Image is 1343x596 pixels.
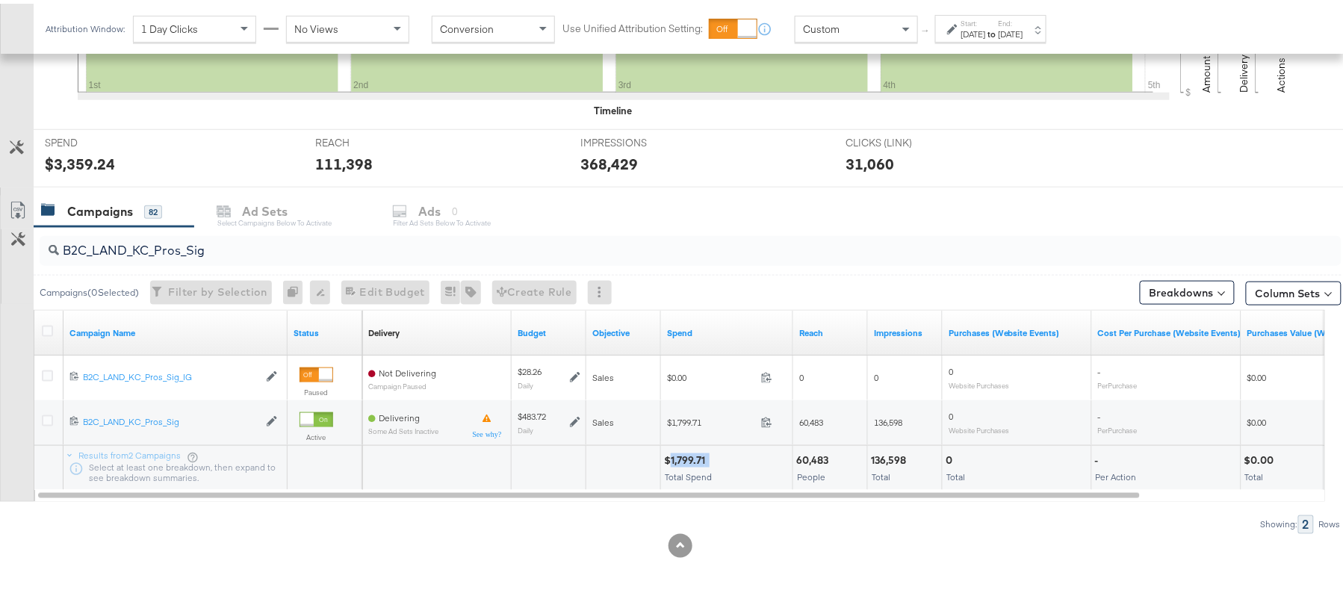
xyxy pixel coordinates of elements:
[83,412,258,425] a: B2C_LAND_KC_Pros_Sig
[961,25,986,37] div: [DATE]
[379,409,420,420] span: Delivering
[999,15,1023,25] label: End:
[294,19,338,32] span: No Views
[667,413,755,424] span: $1,799.71
[946,450,957,464] div: 0
[1098,377,1138,386] sub: Per Purchase
[1247,413,1267,424] span: $0.00
[518,377,533,386] sub: Daily
[40,282,139,296] div: Campaigns ( 0 Selected)
[592,323,655,335] a: Your campaign's objective.
[1247,368,1267,379] span: $0.00
[580,132,692,146] span: IMPRESSIONS
[949,377,1009,386] sub: Website Purchases
[665,468,712,479] span: Total Spend
[368,323,400,335] div: Delivery
[919,25,934,31] span: ↑
[518,362,542,374] div: $28.26
[45,149,115,171] div: $3,359.24
[518,407,546,419] div: $483.72
[1298,512,1314,530] div: 2
[846,149,894,171] div: 31,060
[796,450,833,464] div: 60,483
[1244,450,1279,464] div: $0.00
[946,468,965,479] span: Total
[667,368,755,379] span: $0.00
[300,429,333,438] label: Active
[300,384,333,394] label: Paused
[368,379,436,387] sub: Campaign Paused
[379,364,436,375] span: Not Delivering
[1098,407,1101,418] span: -
[45,20,125,31] div: Attribution Window:
[368,423,438,432] sub: Some Ad Sets Inactive
[799,368,804,379] span: 0
[1245,468,1264,479] span: Total
[961,15,986,25] label: Start:
[83,412,258,424] div: B2C_LAND_KC_Pros_Sig
[562,18,703,32] label: Use Unified Attribution Setting:
[799,323,862,335] a: The number of people your ad was served to.
[1318,516,1342,527] div: Rows
[67,199,133,217] div: Campaigns
[1140,277,1235,301] button: Breakdowns
[580,149,638,171] div: 368,429
[368,323,400,335] a: Reflects the ability of your Ad Campaign to achieve delivery based on ad states, schedule and bud...
[1098,323,1241,335] a: The average cost for each purchase tracked by your Custom Audience pixel on your website after pe...
[1098,422,1138,431] sub: Per Purchase
[874,323,937,335] a: The number of times your ad was served. On mobile apps an ad is counted as served the first time ...
[518,422,533,431] sub: Daily
[1260,516,1298,527] div: Showing:
[69,323,282,335] a: Your campaign name.
[316,132,428,146] span: REACH
[1238,51,1251,89] text: Delivery
[294,323,356,335] a: Shows the current state of your Ad Campaign.
[283,277,310,301] div: 0
[846,132,958,146] span: CLICKS (LINK)
[518,323,580,335] a: The maximum amount you're willing to spend on your ads, on average each day or over the lifetime ...
[594,100,632,114] div: Timeline
[440,19,494,32] span: Conversion
[871,450,911,464] div: 136,598
[949,362,953,373] span: 0
[592,413,614,424] span: Sales
[1096,468,1137,479] span: Per Action
[59,226,1223,255] input: Search Campaigns by Name, ID or Objective
[667,323,787,335] a: The total amount spent to date.
[664,450,710,464] div: $1,799.71
[797,468,825,479] span: People
[999,25,1023,37] div: [DATE]
[1246,278,1342,302] button: Column Sets
[1095,450,1103,464] div: -
[83,367,258,380] a: B2C_LAND_KC_Pros_Sig_IG
[986,25,999,36] strong: to
[1098,362,1101,373] span: -
[799,413,823,424] span: 60,483
[144,202,162,215] div: 82
[316,149,373,171] div: 111,398
[949,407,953,418] span: 0
[803,19,840,32] span: Custom
[592,368,614,379] span: Sales
[874,413,902,424] span: 136,598
[45,132,157,146] span: SPEND
[874,368,878,379] span: 0
[141,19,198,32] span: 1 Day Clicks
[1200,23,1214,89] text: Amount (USD)
[872,468,890,479] span: Total
[1275,54,1288,89] text: Actions
[949,422,1009,431] sub: Website Purchases
[83,367,258,379] div: B2C_LAND_KC_Pros_Sig_IG
[949,323,1086,335] a: The number of times a purchase was made tracked by your Custom Audience pixel on your website aft...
